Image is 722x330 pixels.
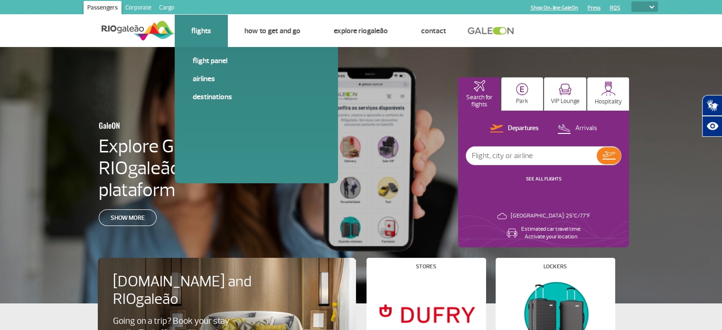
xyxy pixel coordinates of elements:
a: Flights [191,26,211,36]
button: Search for flights [458,77,500,111]
a: Airlines [193,74,320,84]
a: SEE ALL FLIGHTS [526,176,562,182]
button: VIP Lounge [544,77,586,111]
h4: [DOMAIN_NAME] and RIOgaleão [113,273,264,308]
a: Passengers [84,1,122,16]
a: Press [588,5,600,11]
h4: Lockers [544,264,567,269]
button: Abrir tradutor de língua de sinais. [702,95,722,116]
button: Abrir recursos assistivos. [702,116,722,137]
p: Hospitality [595,98,622,105]
div: Plugin de acessibilidade da Hand Talk. [702,95,722,137]
h3: GaleON [99,115,257,135]
h4: Stores [416,264,436,269]
button: Departures [487,123,542,135]
p: Search for flights [463,94,496,108]
a: Show more [99,209,157,226]
a: How to get and go [244,26,300,36]
a: Contact [421,26,446,36]
a: Flight panel [193,56,320,66]
button: Park [501,77,544,111]
a: Explore RIOgaleão [334,26,388,36]
a: Corporate [122,1,155,16]
a: Cargo [155,1,178,16]
a: RQS [610,5,620,11]
p: Estimated car travel time: Activate your location [521,226,581,241]
img: airplaneHomeActive.svg [474,80,485,92]
a: Destinations [193,92,320,102]
p: [GEOGRAPHIC_DATA]: 25°C/77°F [511,212,590,220]
p: Arrivals [575,124,597,133]
button: Arrivals [554,123,600,135]
img: carParkingHome.svg [516,83,528,95]
p: Park [516,98,528,105]
p: VIP Lounge [551,98,580,105]
img: hospitality.svg [601,81,616,96]
button: SEE ALL FLIGHTS [523,175,564,183]
h4: Explore GaleON: RIOgaleão’s digital plataform [99,135,304,201]
input: Flight, city or airline [466,147,597,165]
button: Hospitality [587,77,629,111]
img: vipRoom.svg [559,84,572,95]
a: Shop On-line GaleOn [531,5,578,11]
p: Departures [508,124,539,133]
